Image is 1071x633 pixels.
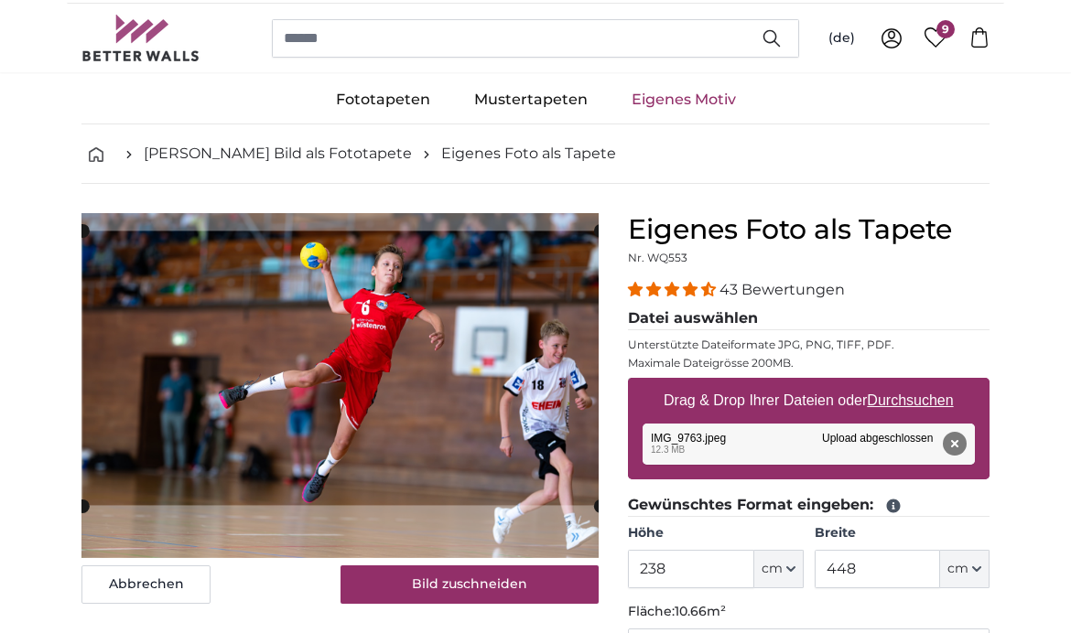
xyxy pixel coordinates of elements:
button: (de) [814,22,870,55]
span: cm [947,560,968,578]
label: Breite [815,524,990,542]
a: Eigenes Motiv [610,76,758,123]
nav: breadcrumbs [81,124,990,184]
h1: Eigenes Foto als Tapete [628,213,990,246]
a: Fototapeten [314,76,452,123]
button: Bild zuschneiden [341,565,600,604]
a: Eigenes Foto als Tapete [441,143,616,165]
a: [PERSON_NAME] Bild als Fototapete [144,143,412,165]
legend: Gewünschtes Format eingeben: [628,494,990,517]
span: cm [762,560,783,578]
label: Drag & Drop Ihrer Dateien oder [656,382,961,419]
legend: Datei auswählen [628,307,990,330]
p: Fläche: [628,603,990,621]
span: Nr. WQ553 [628,251,687,264]
button: cm [940,550,990,588]
span: 9 [936,20,955,38]
u: Durchsuchen [868,392,954,408]
span: 43 Bewertungen [719,281,845,298]
a: Mustertapeten [452,76,610,123]
span: 10.66m² [675,603,726,619]
p: Unterstützte Dateiformate JPG, PNG, TIFF, PDF. [628,338,990,352]
span: 4.40 stars [628,281,719,298]
p: Maximale Dateigrösse 200MB. [628,356,990,370]
label: Höhe [628,524,803,542]
button: Abbrechen [81,565,211,604]
button: cm [754,550,804,588]
img: Betterwalls [81,15,200,61]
